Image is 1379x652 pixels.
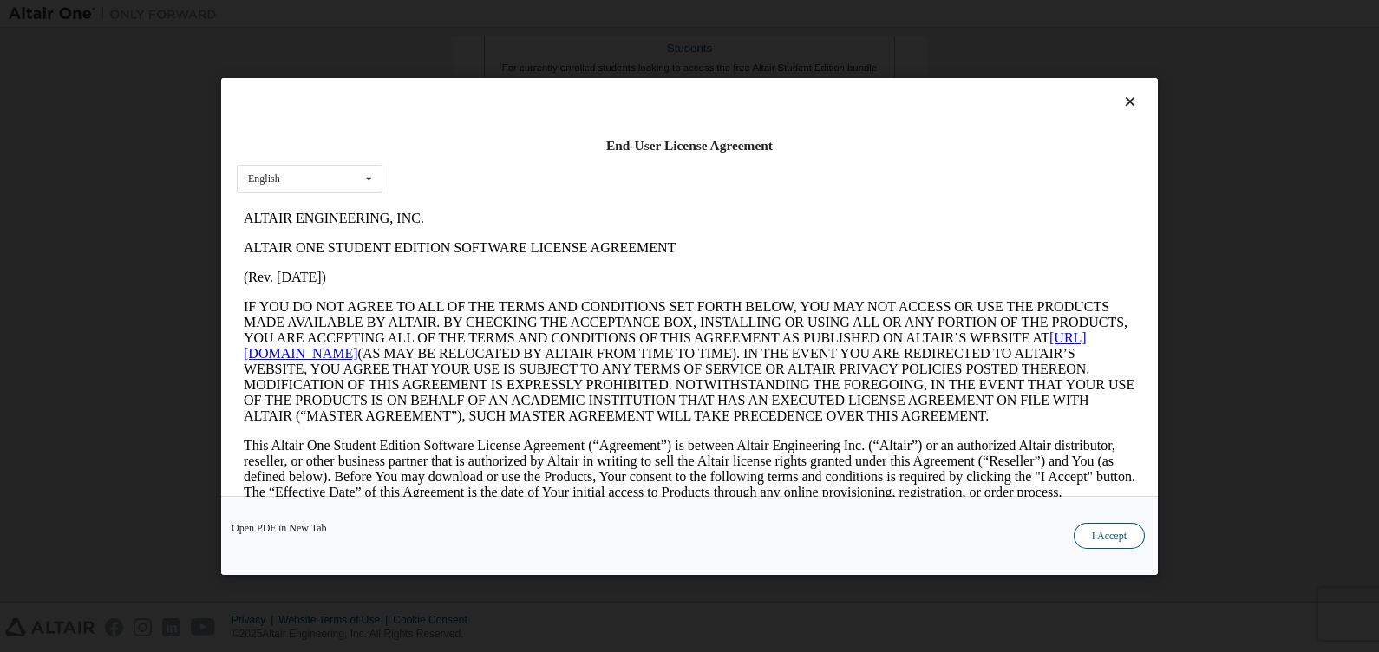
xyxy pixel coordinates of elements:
button: I Accept [1074,522,1145,548]
div: English [248,173,280,184]
p: This Altair One Student Edition Software License Agreement (“Agreement”) is between Altair Engine... [7,234,899,297]
div: End-User License Agreement [237,137,1142,154]
a: [URL][DOMAIN_NAME] [7,127,850,157]
p: IF YOU DO NOT AGREE TO ALL OF THE TERMS AND CONDITIONS SET FORTH BELOW, YOU MAY NOT ACCESS OR USE... [7,95,899,220]
p: (Rev. [DATE]) [7,66,899,81]
a: Open PDF in New Tab [232,522,327,532]
p: ALTAIR ENGINEERING, INC. [7,7,899,23]
p: ALTAIR ONE STUDENT EDITION SOFTWARE LICENSE AGREEMENT [7,36,899,52]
